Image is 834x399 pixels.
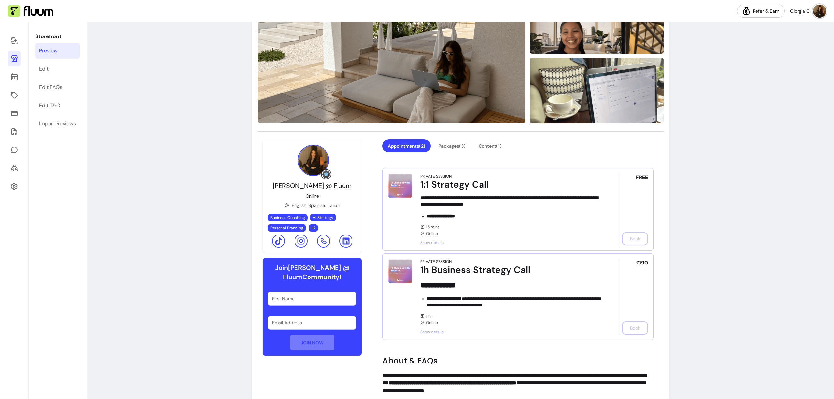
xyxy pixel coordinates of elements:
span: 1 h [426,314,601,319]
a: Settings [8,178,21,194]
span: [PERSON_NAME] @ Fluum [273,181,352,190]
span: £190 [636,259,648,267]
h6: Join [PERSON_NAME] @ Fluum Community! [268,263,356,281]
img: image-2 [530,57,664,124]
a: Preview [35,43,80,59]
img: Fluum Logo [8,5,53,17]
button: avatarGiorgia C. [790,5,826,18]
img: avatar [813,5,826,18]
div: Preview [39,47,58,55]
a: Forms [8,124,21,139]
img: Provider image [298,145,329,176]
div: Online [420,224,601,236]
p: Storefront [35,33,80,40]
a: Edit FAQs [35,79,80,95]
div: 1:1 Strategy Call [420,179,601,191]
span: Show details [420,240,601,245]
span: Personal Branding [270,225,303,231]
button: Packages(3) [433,139,471,152]
div: Private Session [420,174,452,179]
span: + 2 [310,225,317,231]
a: Refer & Earn [737,5,785,18]
img: 1h Business Strategy Call [388,259,412,283]
input: First Name [272,295,352,302]
div: English, Spanish, Italian [284,202,340,208]
div: Edit FAQs [39,83,62,91]
div: Edit T&C [39,102,60,109]
span: AI Strategy [313,215,333,220]
a: Edit T&C [35,98,80,113]
span: Giorgia C. [790,8,811,14]
a: Offerings [8,87,21,103]
a: Import Reviews [35,116,80,132]
span: Show details [420,329,601,335]
span: Business Coaching [270,215,305,220]
button: Content(1) [473,139,507,152]
a: Home [8,33,21,48]
img: Grow [322,170,330,178]
div: Online [420,314,601,325]
div: Import Reviews [39,120,76,128]
div: Private Session [420,259,452,264]
a: Sales [8,106,21,121]
h2: About & FAQs [382,356,654,366]
input: Email Address [272,320,352,326]
img: 1:1 Strategy Call [388,174,412,198]
div: 1h Business Strategy Call [420,264,601,276]
a: Edit [35,61,80,77]
a: Clients [8,160,21,176]
span: 15 mins [426,224,601,230]
a: Calendar [8,69,21,85]
a: My Messages [8,142,21,158]
p: Online [306,193,319,199]
a: Storefront [8,51,21,66]
div: Edit [39,65,49,73]
span: FREE [636,174,648,181]
button: Appointments(2) [382,139,431,152]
